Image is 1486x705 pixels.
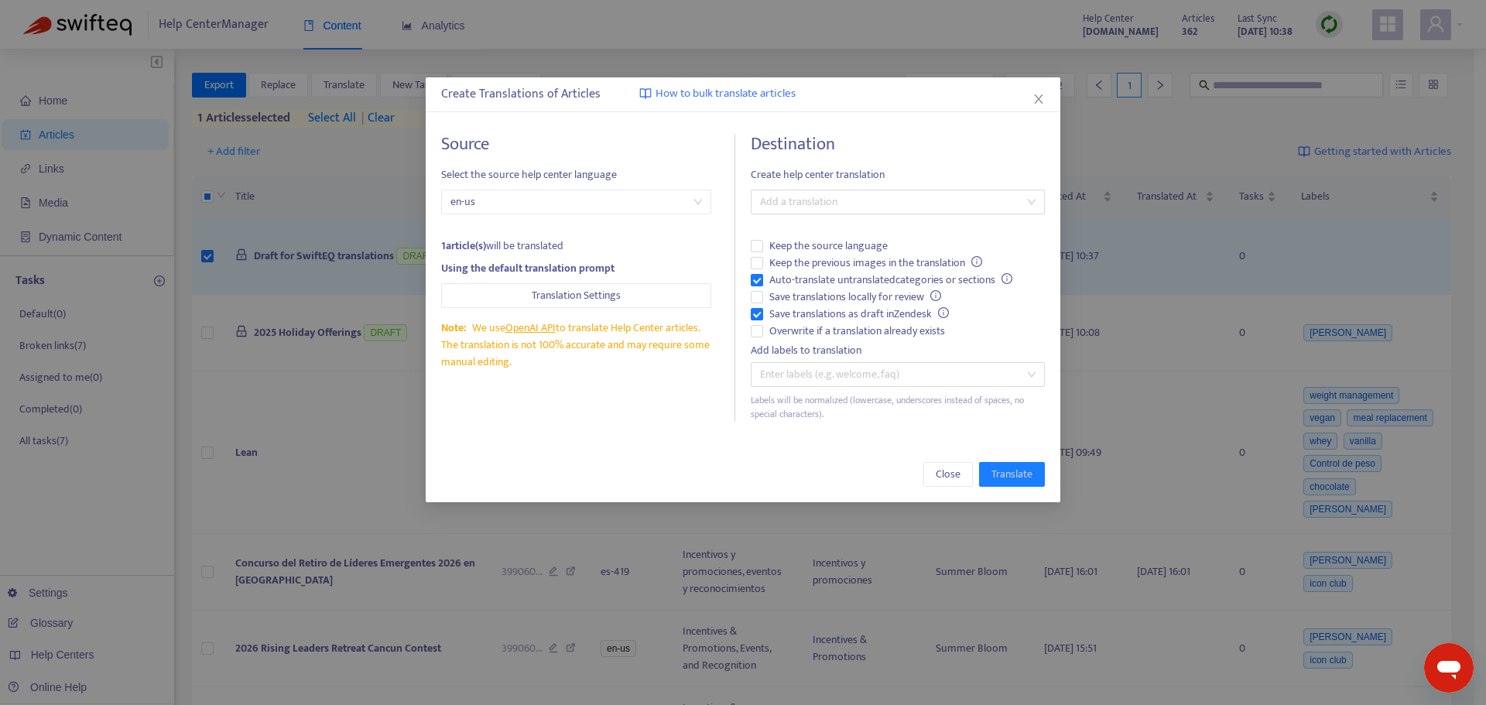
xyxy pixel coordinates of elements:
[763,323,951,340] span: Overwrite if a translation already exists
[751,342,1045,359] div: Add labels to translation
[441,283,711,308] button: Translation Settings
[441,238,711,255] div: will be translated
[441,260,711,277] div: Using the default translation prompt
[505,319,556,337] a: OpenAI API
[763,289,947,306] span: Save translations locally for review
[936,466,960,483] span: Close
[938,307,949,318] span: info-circle
[1030,91,1047,108] button: Close
[441,134,711,155] h4: Source
[450,190,702,214] span: en-us
[930,290,941,301] span: info-circle
[923,462,973,487] button: Close
[639,87,652,100] img: image-link
[441,166,711,183] span: Select the source help center language
[441,237,486,255] strong: 1 article(s)
[441,85,1045,104] div: Create Translations of Articles
[1032,93,1045,105] span: close
[1424,643,1474,693] iframe: Button to launch messaging window
[979,462,1045,487] button: Translate
[763,306,955,323] span: Save translations as draft in Zendesk
[971,256,982,267] span: info-circle
[656,85,796,103] span: How to bulk translate articles
[639,85,796,103] a: How to bulk translate articles
[763,238,894,255] span: Keep the source language
[751,393,1045,423] div: Labels will be normalized (lowercase, underscores instead of spaces, no special characters).
[441,319,466,337] span: Note:
[532,287,621,304] span: Translation Settings
[751,166,1045,183] span: Create help center translation
[441,320,711,371] div: We use to translate Help Center articles. The translation is not 100% accurate and may require so...
[763,255,988,272] span: Keep the previous images in the translation
[1002,273,1012,284] span: info-circle
[763,272,1019,289] span: Auto-translate untranslated categories or sections
[751,134,1045,155] h4: Destination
